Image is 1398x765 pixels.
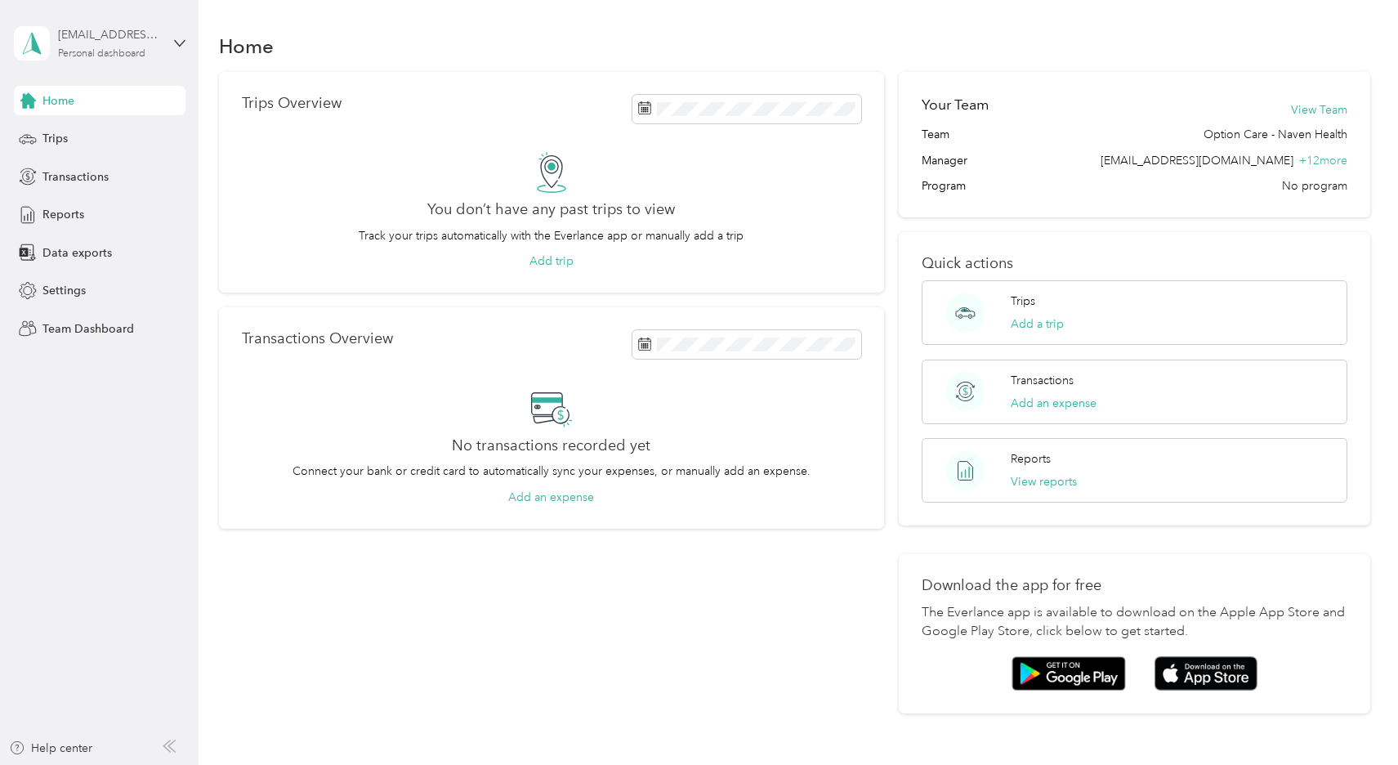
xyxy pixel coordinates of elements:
button: View Team [1291,101,1347,119]
p: Connect your bank or credit card to automatically sync your expenses, or manually add an expense. [293,463,811,480]
p: Trips Overview [242,95,342,112]
button: Add trip [529,253,574,270]
span: Transactions [42,168,109,186]
span: Trips [42,130,68,147]
iframe: Everlance-gr Chat Button Frame [1306,673,1398,765]
button: View reports [1011,473,1077,490]
span: No program [1282,177,1347,195]
p: Reports [1011,450,1051,467]
button: Add an expense [1011,395,1097,412]
span: Team Dashboard [42,320,134,338]
button: Add a trip [1011,315,1064,333]
p: Transactions [1011,372,1074,389]
div: Personal dashboard [58,49,145,59]
span: Team [922,126,949,143]
p: Transactions Overview [242,330,393,347]
h2: Your Team [922,95,989,115]
p: The Everlance app is available to download on the Apple App Store and Google Play Store, click be... [922,603,1347,642]
p: Track your trips automatically with the Everlance app or manually add a trip [359,227,744,244]
h1: Home [219,38,274,55]
span: Data exports [42,244,112,262]
h2: You don’t have any past trips to view [427,201,675,218]
span: [EMAIL_ADDRESS][DOMAIN_NAME] [1101,154,1293,168]
div: [EMAIL_ADDRESS][DOMAIN_NAME] [58,26,160,43]
span: Manager [922,152,967,169]
button: Add an expense [508,489,594,506]
span: Reports [42,206,84,223]
span: Home [42,92,74,110]
h2: No transactions recorded yet [452,437,650,454]
p: Quick actions [922,255,1347,272]
span: Program [922,177,966,195]
p: Download the app for free [922,577,1347,594]
button: Help center [9,740,92,757]
p: Trips [1011,293,1035,310]
img: Google play [1012,656,1126,691]
img: App store [1155,656,1257,691]
span: Settings [42,282,86,299]
span: Option Care - Naven Health [1204,126,1347,143]
span: + 12 more [1299,154,1347,168]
